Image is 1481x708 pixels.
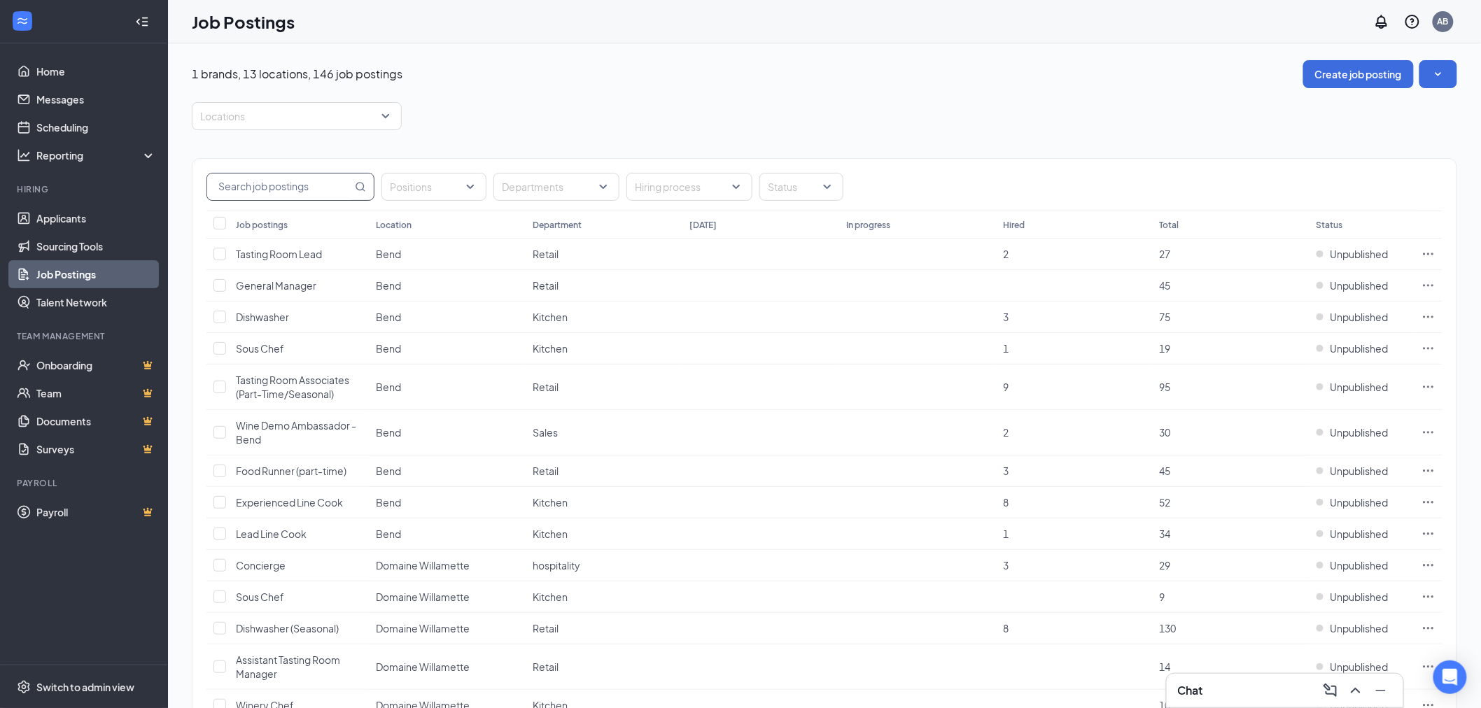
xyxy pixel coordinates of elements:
[1160,590,1165,603] span: 9
[376,311,401,323] span: Bend
[526,302,682,333] td: Kitchen
[236,653,340,680] span: Assistant Tasting Room Manager
[1303,60,1414,88] button: Create job posting
[1160,311,1171,323] span: 75
[1422,278,1436,292] svg: Ellipses
[533,465,559,477] span: Retail
[1153,211,1310,239] th: Total
[1422,425,1436,439] svg: Ellipses
[236,465,346,477] span: Food Runner (part-time)
[36,288,156,316] a: Talent Network
[1438,15,1449,27] div: AB
[682,211,839,239] th: [DATE]
[1422,621,1436,635] svg: Ellipses
[1347,682,1364,699] svg: ChevronUp
[369,644,526,690] td: Domaine Willamette
[236,342,284,355] span: Sous Chef
[1160,342,1171,355] span: 19
[236,419,356,446] span: Wine Demo Ambassador - Bend
[376,590,470,603] span: Domaine Willamette
[1160,465,1171,477] span: 45
[1422,380,1436,394] svg: Ellipses
[533,496,568,509] span: Kitchen
[1003,311,1009,323] span: 3
[1422,495,1436,509] svg: Ellipses
[1322,682,1339,699] svg: ComposeMessage
[1331,495,1389,509] span: Unpublished
[1160,248,1171,260] span: 27
[526,550,682,581] td: hospitality
[376,248,401,260] span: Bend
[36,498,156,526] a: PayrollCrown
[236,622,339,635] span: Dishwasher (Seasonal)
[376,219,412,231] div: Location
[1422,590,1436,604] svg: Ellipses
[1422,310,1436,324] svg: Ellipses
[192,10,295,34] h1: Job Postings
[526,239,682,270] td: Retail
[236,311,289,323] span: Dishwasher
[192,66,402,82] p: 1 brands, 13 locations, 146 job postings
[36,379,156,407] a: TeamCrown
[526,581,682,613] td: Kitchen
[369,410,526,455] td: Bend
[369,455,526,487] td: Bend
[533,248,559,260] span: Retail
[1160,496,1171,509] span: 52
[533,660,559,673] span: Retail
[376,559,470,572] span: Domaine Willamette
[1003,381,1009,393] span: 9
[1003,528,1009,540] span: 1
[376,496,401,509] span: Bend
[1003,496,1009,509] span: 8
[533,426,558,439] span: Sales
[36,680,134,694] div: Switch to admin view
[526,333,682,364] td: Kitchen
[1160,426,1171,439] span: 30
[1003,465,1009,477] span: 3
[526,364,682,410] td: Retail
[1422,341,1436,355] svg: Ellipses
[1431,67,1445,81] svg: SmallChevronDown
[36,148,157,162] div: Reporting
[526,410,682,455] td: Sales
[533,219,582,231] div: Department
[1422,558,1436,572] svg: Ellipses
[526,518,682,550] td: Kitchen
[376,660,470,673] span: Domaine Willamette
[236,374,349,400] span: Tasting Room Associates (Part-Time/Seasonal)
[1160,528,1171,540] span: 34
[236,559,286,572] span: Concierge
[369,364,526,410] td: Bend
[1160,279,1171,292] span: 45
[1310,211,1415,239] th: Status
[36,232,156,260] a: Sourcing Tools
[533,381,559,393] span: Retail
[1331,341,1389,355] span: Unpublished
[533,559,580,572] span: hospitality
[135,15,149,29] svg: Collapse
[526,613,682,644] td: Retail
[1319,679,1342,702] button: ComposeMessage
[369,302,526,333] td: Bend
[1331,247,1389,261] span: Unpublished
[1331,278,1389,292] span: Unpublished
[1433,660,1467,694] div: Open Intercom Messenger
[1404,13,1421,30] svg: QuestionInfo
[376,342,401,355] span: Bend
[1160,622,1177,635] span: 130
[369,333,526,364] td: Bend
[36,85,156,113] a: Messages
[369,239,526,270] td: Bend
[36,204,156,232] a: Applicants
[17,330,153,342] div: Team Management
[376,279,401,292] span: Bend
[1178,683,1203,698] h3: Chat
[1331,621,1389,635] span: Unpublished
[1003,248,1009,260] span: 2
[207,174,352,200] input: Search job postings
[1160,559,1171,572] span: 29
[1370,679,1392,702] button: Minimize
[17,148,31,162] svg: Analysis
[533,342,568,355] span: Kitchen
